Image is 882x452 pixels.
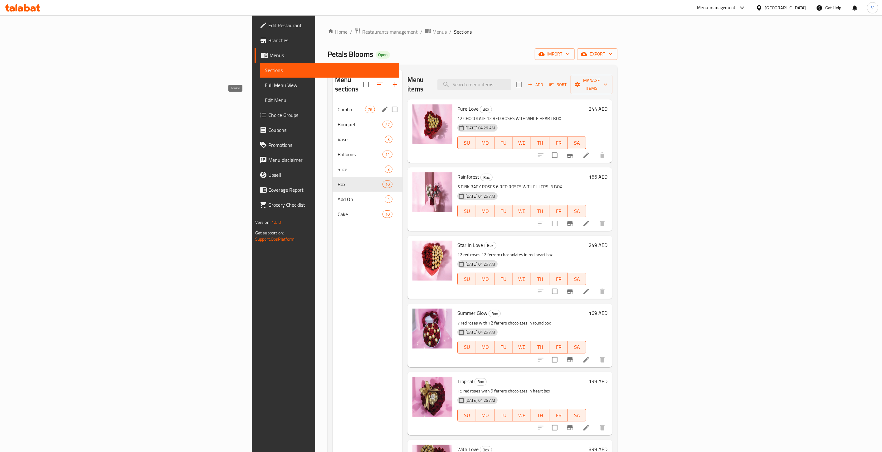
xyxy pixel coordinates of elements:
a: Edit Restaurant [255,18,399,33]
span: WE [515,343,529,352]
img: Tropical [412,377,452,417]
button: Branch-specific-item [563,420,577,435]
span: Select section [512,78,525,91]
span: SA [570,138,584,147]
a: Branches [255,33,399,48]
li: / [449,28,451,36]
span: Select all sections [359,78,373,91]
div: Balloons11 [333,147,402,162]
button: TU [495,137,513,149]
button: MO [476,137,495,149]
img: Pure Love [412,104,452,144]
p: 15 red roses with 9 ferrero chocolates in heart box [457,387,586,395]
span: SA [570,275,584,284]
a: Choice Groups [255,108,399,123]
span: MO [479,275,492,284]
span: Sections [265,66,394,74]
button: WE [513,137,531,149]
span: SA [570,343,584,352]
div: Add On4 [333,192,402,207]
span: TH [534,343,547,352]
a: Full Menu View [260,78,399,93]
span: Add On [338,195,385,203]
button: SU [457,137,476,149]
div: items [383,121,392,128]
button: FR [549,341,568,353]
span: Menus [432,28,447,36]
span: Select to update [548,421,561,434]
span: TH [534,138,547,147]
button: FR [549,409,568,421]
button: import [535,48,575,60]
span: SU [460,275,474,284]
div: Box [475,378,487,386]
div: Cake10 [333,207,402,222]
a: Promotions [255,137,399,152]
span: 10 [383,181,392,187]
span: SU [460,343,474,352]
a: Edit menu item [582,288,590,295]
span: SA [570,411,584,420]
a: Menus [255,48,399,63]
button: delete [595,216,610,231]
div: Slice3 [333,162,402,177]
h6: 166 AED [589,172,607,181]
span: Star In Love [457,240,483,250]
nav: breadcrumb [328,28,617,36]
a: Coupons [255,123,399,137]
button: TH [531,137,549,149]
a: Edit menu item [582,151,590,159]
button: delete [595,420,610,435]
button: SU [457,205,476,217]
span: MO [479,411,492,420]
span: Balloons [338,151,383,158]
button: TH [531,273,549,285]
button: TH [531,205,549,217]
div: items [385,195,392,203]
h6: 169 AED [589,309,607,317]
button: MO [476,341,495,353]
span: MO [479,138,492,147]
a: Support.OpsPlatform [255,235,295,243]
span: Bouquet [338,121,383,128]
span: Get support on: [255,229,284,237]
button: edit [380,105,389,114]
button: Branch-specific-item [563,352,577,367]
span: [DATE] 04:26 AM [463,125,498,131]
button: Add [525,80,545,89]
button: FR [549,205,568,217]
button: delete [595,352,610,367]
button: TU [495,409,513,421]
span: Upsell [268,171,394,179]
button: TU [495,341,513,353]
span: Select to update [548,353,561,366]
span: Select to update [548,217,561,230]
input: search [437,79,511,90]
span: Box [489,310,500,317]
span: [DATE] 04:26 AM [463,193,498,199]
span: SU [460,138,474,147]
span: Manage items [576,77,607,92]
span: Rainforest [457,172,479,181]
span: WE [515,411,529,420]
div: items [365,106,375,113]
span: Version: [255,218,270,226]
button: MO [476,273,495,285]
span: Add [527,81,544,88]
button: SA [568,137,586,149]
span: Sections [454,28,472,36]
button: delete [595,284,610,299]
button: WE [513,409,531,421]
span: SU [460,207,474,216]
span: Box [481,174,492,181]
a: Menus [425,28,447,36]
span: import [540,50,570,58]
p: 7 red roses with 12 ferrero chocolates in round box [457,319,586,327]
a: Coverage Report [255,182,399,197]
span: Coupons [268,126,394,134]
span: Select to update [548,149,561,162]
div: items [385,136,392,143]
span: Box [480,106,492,113]
button: export [577,48,617,60]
